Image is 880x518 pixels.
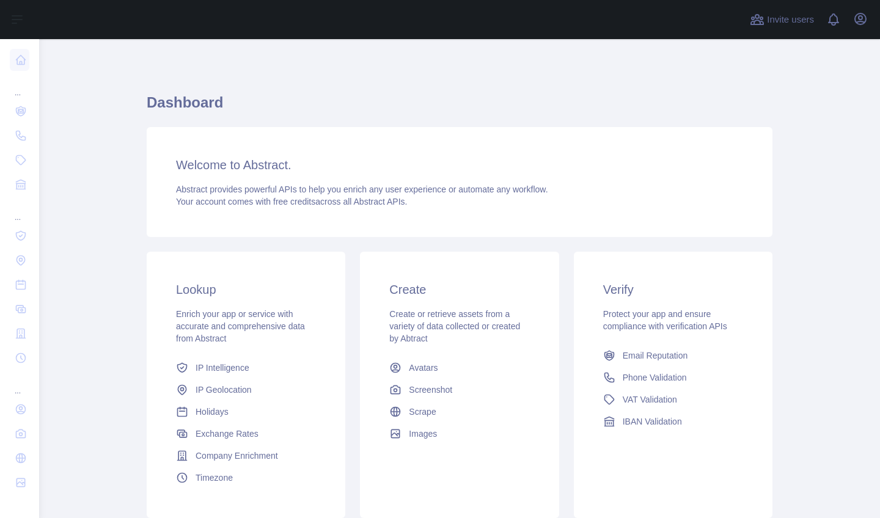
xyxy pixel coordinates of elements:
[176,156,743,173] h3: Welcome to Abstract.
[176,197,407,206] span: Your account comes with across all Abstract APIs.
[196,428,258,440] span: Exchange Rates
[196,450,278,462] span: Company Enrichment
[598,345,748,367] a: Email Reputation
[10,198,29,222] div: ...
[598,388,748,410] a: VAT Validation
[171,423,321,445] a: Exchange Rates
[409,384,452,396] span: Screenshot
[623,415,682,428] span: IBAN Validation
[384,379,534,401] a: Screenshot
[273,197,315,206] span: free credits
[623,371,687,384] span: Phone Validation
[10,371,29,396] div: ...
[147,93,772,122] h1: Dashboard
[409,428,437,440] span: Images
[171,357,321,379] a: IP Intelligence
[767,13,814,27] span: Invite users
[171,467,321,489] a: Timezone
[171,401,321,423] a: Holidays
[176,309,305,343] span: Enrich your app or service with accurate and comprehensive data from Abstract
[384,357,534,379] a: Avatars
[196,406,229,418] span: Holidays
[409,406,436,418] span: Scrape
[171,379,321,401] a: IP Geolocation
[10,73,29,98] div: ...
[384,401,534,423] a: Scrape
[196,362,249,374] span: IP Intelligence
[598,410,748,432] a: IBAN Validation
[384,423,534,445] a: Images
[196,472,233,484] span: Timezone
[603,309,727,331] span: Protect your app and ensure compliance with verification APIs
[176,281,316,298] h3: Lookup
[409,362,438,374] span: Avatars
[747,10,816,29] button: Invite users
[171,445,321,467] a: Company Enrichment
[623,349,688,362] span: Email Reputation
[176,184,548,194] span: Abstract provides powerful APIs to help you enrich any user experience or automate any workflow.
[623,393,677,406] span: VAT Validation
[598,367,748,388] a: Phone Validation
[196,384,252,396] span: IP Geolocation
[389,281,529,298] h3: Create
[603,281,743,298] h3: Verify
[389,309,520,343] span: Create or retrieve assets from a variety of data collected or created by Abtract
